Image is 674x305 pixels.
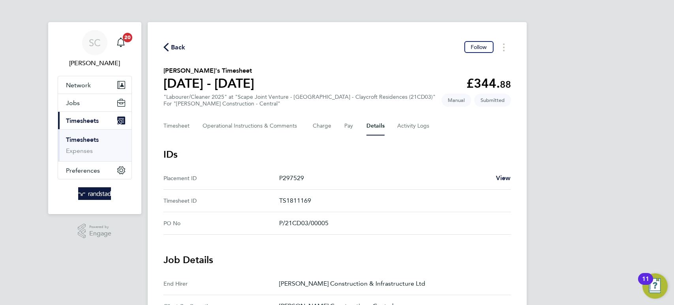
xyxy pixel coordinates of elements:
button: Timesheets [58,112,131,129]
span: This timesheet is Submitted. [474,94,511,107]
button: Open Resource Center, 11 new notifications [642,273,668,299]
button: Jobs [58,94,131,111]
button: Activity Logs [397,117,430,136]
p: [PERSON_NAME] Construction & Infrastructure Ltd [279,279,505,288]
button: Preferences [58,162,131,179]
span: Back [171,43,186,52]
span: Jobs [66,99,80,107]
span: Follow [471,43,487,51]
div: 11 [642,279,649,289]
span: This timesheet was manually created. [441,94,471,107]
button: Timesheets Menu [497,41,511,53]
a: SC[PERSON_NAME] [58,30,132,68]
button: Follow [464,41,494,53]
div: Timesheet ID [163,196,279,205]
p: TS1811169 [279,196,505,205]
button: Back [163,42,186,52]
a: Timesheets [66,136,99,143]
div: For "[PERSON_NAME] Construction - Central" [163,100,436,107]
button: Operational Instructions & Comments [203,117,300,136]
button: Pay [344,117,354,136]
button: Network [58,76,131,94]
span: SC [89,38,101,48]
span: Powered by [89,224,111,230]
span: Network [66,81,91,89]
p: P297529 [279,173,490,183]
span: View [496,174,511,182]
h3: Job Details [163,254,511,266]
app-decimal: £344. [466,76,511,91]
img: randstad-logo-retina.png [78,187,111,200]
h3: IDs [163,148,511,161]
span: Timesheets [66,117,99,124]
a: 20 [113,30,129,55]
a: Expenses [66,147,93,154]
div: Placement ID [163,173,279,183]
div: End Hirer [163,279,279,288]
h2: [PERSON_NAME]'s Timesheet [163,66,254,75]
span: 88 [500,79,511,90]
nav: Main navigation [48,22,141,214]
button: Details [366,117,385,136]
button: Timesheet [163,117,190,136]
span: 20 [123,33,132,42]
a: Powered byEngage [78,224,111,239]
div: "Labourer/Cleaner 2025" at "Scape Joint Venture - [GEOGRAPHIC_DATA] - Claycroft Residences (21CD03)" [163,94,436,107]
div: Timesheets [58,129,131,161]
div: PO No [163,218,279,228]
span: Sallie Cutts [58,58,132,68]
button: Charge [313,117,332,136]
span: Preferences [66,167,100,174]
a: Go to home page [58,187,132,200]
span: Engage [89,230,111,237]
a: View [496,173,511,183]
p: P/21CD03/00005 [279,218,505,228]
h1: [DATE] - [DATE] [163,75,254,91]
